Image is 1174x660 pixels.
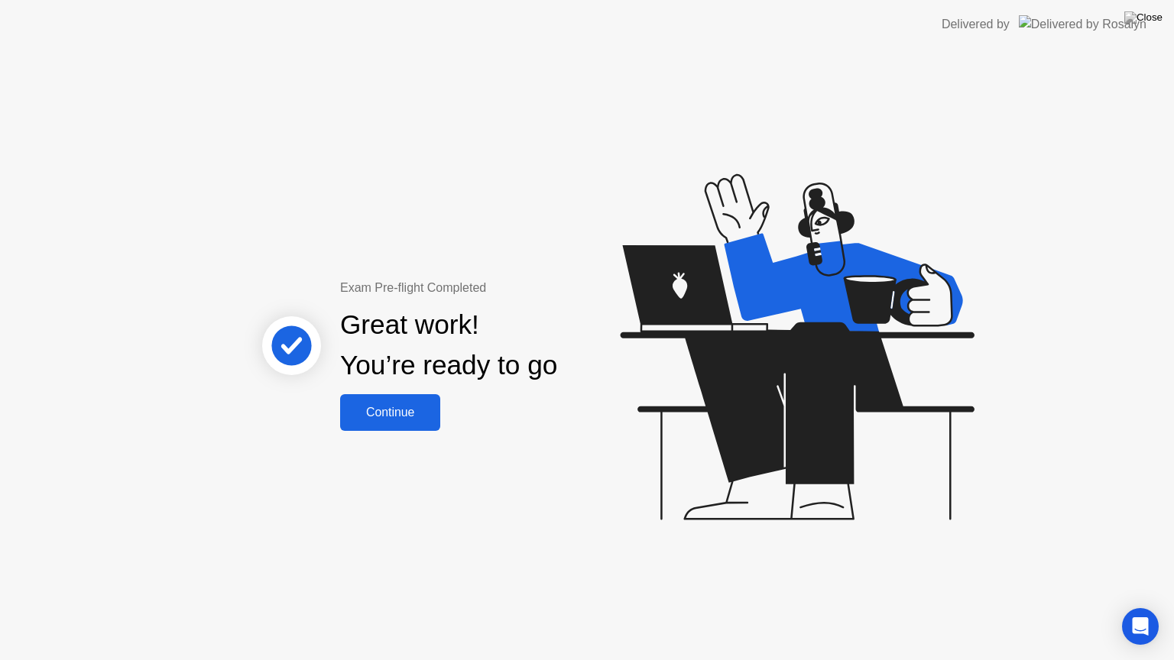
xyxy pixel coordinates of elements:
[340,279,656,297] div: Exam Pre-flight Completed
[345,406,436,419] div: Continue
[942,15,1010,34] div: Delivered by
[340,305,557,386] div: Great work! You’re ready to go
[1019,15,1146,33] img: Delivered by Rosalyn
[340,394,440,431] button: Continue
[1122,608,1159,645] div: Open Intercom Messenger
[1124,11,1163,24] img: Close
